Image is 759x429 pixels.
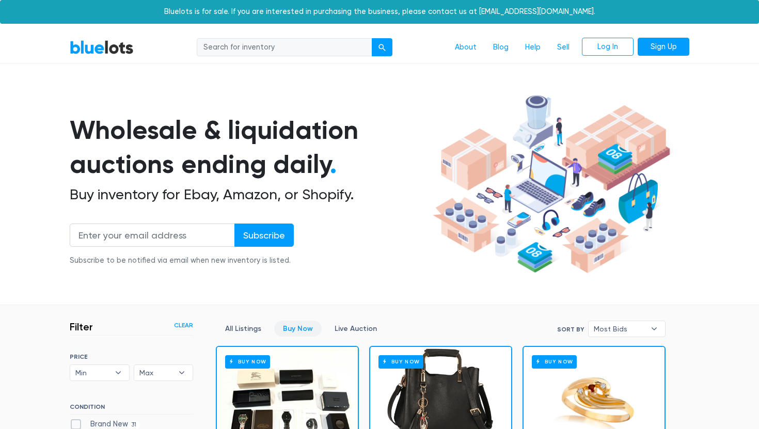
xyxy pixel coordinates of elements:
h6: Buy Now [225,355,270,368]
span: Max [139,365,173,380]
input: Enter your email address [70,224,235,247]
h2: Buy inventory for Ebay, Amazon, or Shopify. [70,186,429,203]
input: Search for inventory [197,38,372,57]
div: Subscribe to be notified via email when new inventory is listed. [70,255,294,266]
span: 31 [128,421,140,429]
span: Min [75,365,109,380]
a: About [447,38,485,57]
b: ▾ [643,321,665,337]
a: Blog [485,38,517,57]
h1: Wholesale & liquidation auctions ending daily [70,113,429,182]
a: BlueLots [70,40,134,55]
b: ▾ [171,365,193,380]
label: Sort By [557,325,584,334]
h6: CONDITION [70,403,193,415]
a: Sign Up [638,38,689,56]
input: Subscribe [234,224,294,247]
a: Log In [582,38,634,56]
a: All Listings [216,321,270,337]
span: . [330,149,337,180]
a: Help [517,38,549,57]
a: Buy Now [274,321,322,337]
a: Sell [549,38,578,57]
h6: PRICE [70,353,193,360]
a: Live Auction [326,321,386,337]
img: hero-ee84e7d0318cb26816c560f6b4441b76977f77a177738b4e94f68c95b2b83dbb.png [429,90,674,278]
a: Clear [174,321,193,330]
span: Most Bids [594,321,645,337]
h6: Buy Now [532,355,577,368]
h3: Filter [70,321,93,333]
h6: Buy Now [378,355,423,368]
b: ▾ [107,365,129,380]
